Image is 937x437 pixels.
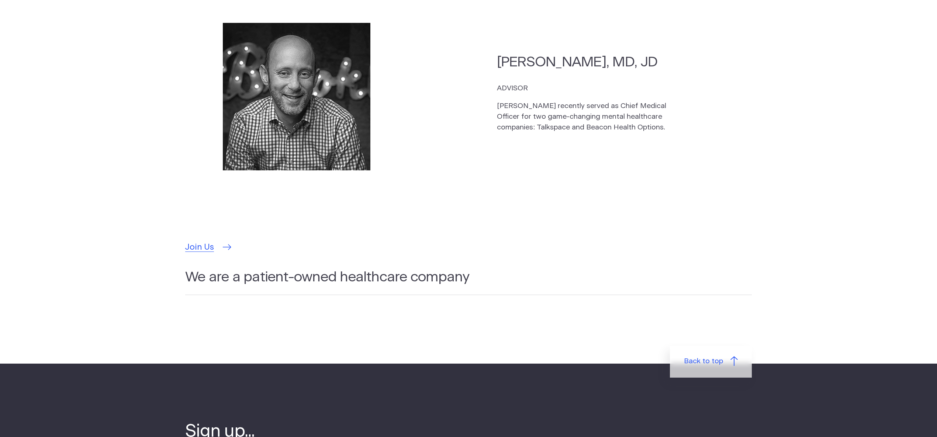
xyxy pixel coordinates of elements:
span: Join Us [185,241,214,254]
span: Back to top [684,356,723,367]
p: ADVISOR [497,83,686,94]
a: Back to top [670,346,752,378]
h2: We are a patient-owned healthcare company [185,268,752,295]
a: Join Us [185,241,229,254]
p: [PERSON_NAME] recently served as Chief Medical Officer for two game-changing mental healthcare co... [497,101,686,133]
h2: [PERSON_NAME], MD, JD [497,53,686,72]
